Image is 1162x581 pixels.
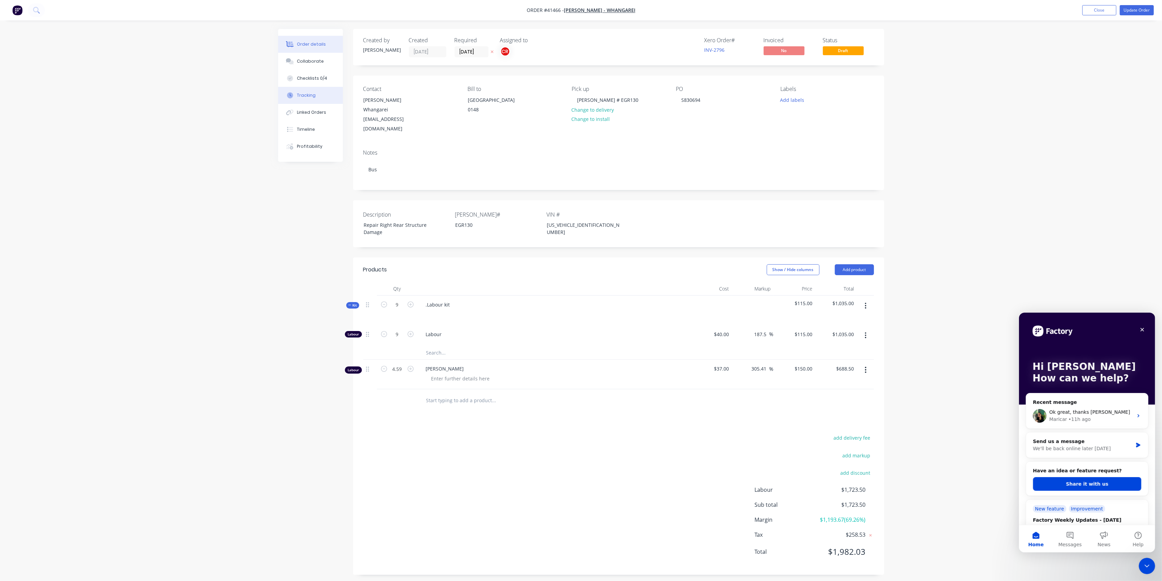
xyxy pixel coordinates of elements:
[815,501,865,509] span: $1,723.50
[774,282,815,296] div: Price
[364,114,420,134] div: [EMAIL_ADDRESS][DOMAIN_NAME]
[755,531,815,539] span: Tax
[704,37,755,44] div: Xero Order #
[297,109,326,115] div: Linked Orders
[500,37,568,44] div: Assigned to
[363,46,401,53] div: [PERSON_NAME]
[1019,313,1155,552] iframe: Intercom live chat
[409,37,446,44] div: Created
[363,159,874,180] div: Bus
[690,282,732,296] div: Cost
[541,220,626,237] div: [US_VEHICLE_IDENTIFICATION_NUMBER]
[450,220,535,230] div: EGR130
[12,5,22,15] img: Factory
[363,266,387,274] div: Products
[830,433,874,442] button: add delivery fee
[420,300,456,310] div: .Labour kit
[348,303,357,308] span: Kit
[278,53,343,70] button: Collaborate
[777,95,808,104] button: Add labels
[818,300,854,307] span: $1,035.00
[297,126,315,132] div: Timeline
[1139,558,1155,574] iframe: Intercom live chat
[297,92,316,98] div: Tracking
[278,87,343,104] button: Tracking
[377,282,418,296] div: Qty
[455,210,540,219] label: [PERSON_NAME]#
[564,7,635,14] a: [PERSON_NAME] - Whangarei
[837,468,874,477] button: add discount
[500,46,510,57] button: CR
[815,546,865,558] span: $1,982.03
[426,365,687,372] span: [PERSON_NAME]
[278,138,343,155] button: Profitability
[769,365,774,373] span: %
[426,346,562,359] input: Search...
[704,47,725,53] a: INV-2796
[572,95,644,105] div: [PERSON_NAME] # EGR130
[358,95,426,134] div: [PERSON_NAME] Whangarei[EMAIL_ADDRESS][DOMAIN_NAME]
[363,150,874,156] div: Notes
[278,70,343,87] button: Checklists 0/4
[363,37,401,44] div: Created by
[455,37,492,44] div: Required
[823,37,874,44] div: Status
[568,114,614,124] button: Change to install
[1120,5,1154,15] button: Update Order
[426,393,562,407] input: Start typing to add a product...
[815,282,857,296] div: Total
[764,46,805,55] span: No
[297,75,327,81] div: Checklists 0/4
[823,46,864,55] span: Draft
[363,86,457,92] div: Contact
[815,531,865,539] span: $258.53
[358,220,443,237] div: Repair Right Rear Structure Damage
[764,37,815,44] div: Invoiced
[780,86,874,92] div: Labels
[546,210,632,219] label: VIN #
[462,95,530,117] div: [GEOGRAPHIC_DATA]0148
[1082,5,1116,15] button: Close
[278,36,343,53] button: Order details
[467,86,561,92] div: Bill to
[278,104,343,121] button: Linked Orders
[815,486,865,494] span: $1,723.50
[815,516,865,524] span: $1,193.67 ( 69.26 %)
[732,282,774,296] div: Markup
[426,331,687,338] span: Labour
[755,516,815,524] span: Margin
[755,501,815,509] span: Sub total
[767,264,819,275] button: Show / Hide columns
[345,366,362,374] div: Labour
[572,86,665,92] div: Pick up
[297,58,324,64] div: Collaborate
[755,548,815,556] span: Total
[278,121,343,138] button: Timeline
[676,95,706,105] div: S830694
[345,331,362,337] div: Labour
